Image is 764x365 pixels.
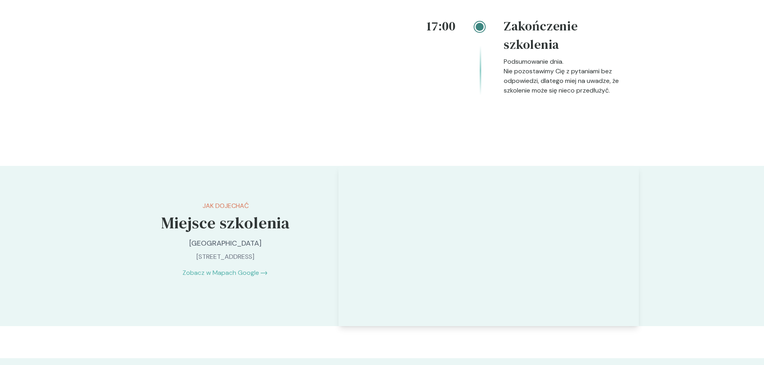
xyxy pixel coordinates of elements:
[142,252,310,262] p: [STREET_ADDRESS]
[504,57,632,67] p: Podsumowanie dnia.
[504,17,632,57] h4: Zakończenie szkolenia
[327,17,456,35] h4: 17:00
[504,67,632,95] p: Nie pozostawimy Cię z pytaniami bez odpowiedzi, dlatego miej na uwadze, że szkolenie może się nie...
[142,201,310,211] p: Jak dojechać
[142,238,310,249] p: [GEOGRAPHIC_DATA]
[142,211,310,235] h5: Miejsce szkolenia
[182,268,259,278] a: Zobacz w Mapach Google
